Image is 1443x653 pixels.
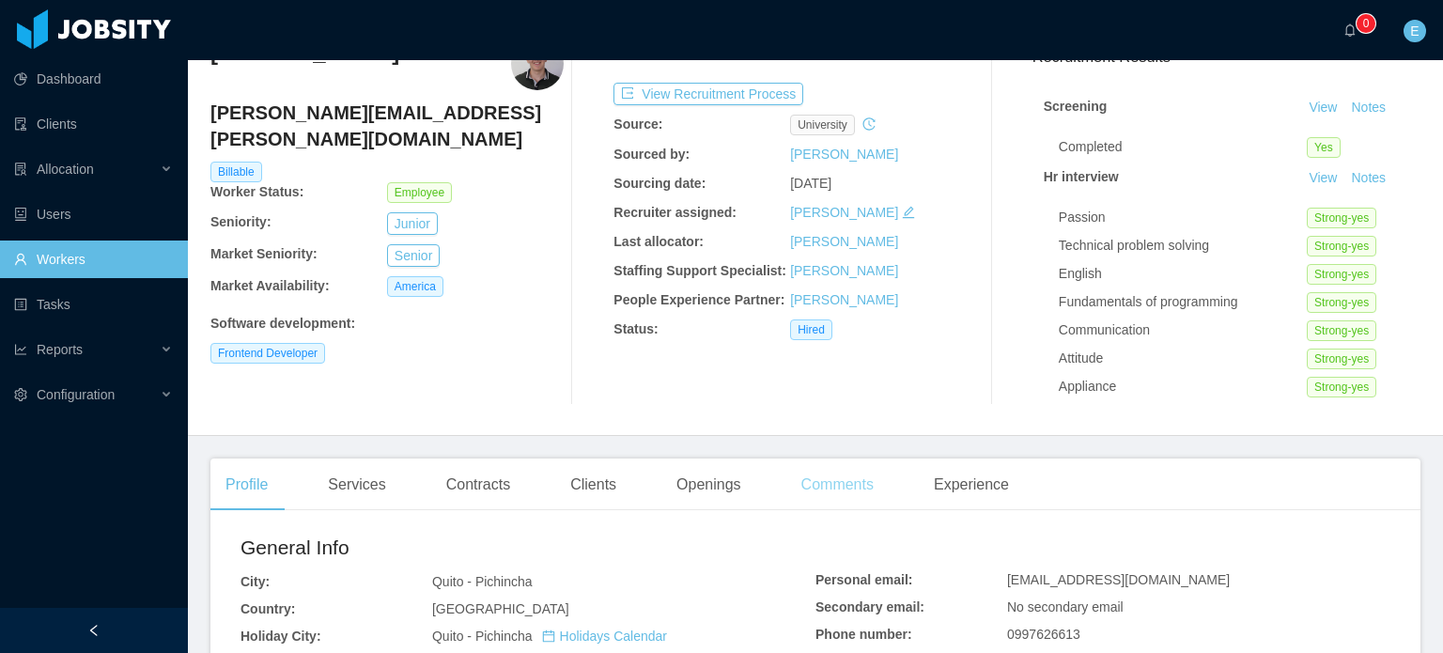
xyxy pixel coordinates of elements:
[1357,14,1375,33] sup: 0
[1059,264,1307,284] div: English
[432,601,569,616] span: [GEOGRAPHIC_DATA]
[790,234,898,249] a: [PERSON_NAME]
[542,630,555,643] i: icon: calendar
[790,319,832,340] span: Hired
[815,599,924,614] b: Secondary email:
[240,601,295,616] b: Country:
[1044,169,1119,184] strong: Hr interview
[1307,208,1376,228] span: Strong-yes
[210,100,564,152] h4: [PERSON_NAME][EMAIL_ADDRESS][PERSON_NAME][DOMAIN_NAME]
[1302,100,1343,115] a: View
[210,214,272,229] b: Seniority:
[1307,349,1376,369] span: Strong-yes
[815,572,913,587] b: Personal email:
[1307,320,1376,341] span: Strong-yes
[37,162,94,177] span: Allocation
[387,182,452,203] span: Employee
[14,286,173,323] a: icon: profileTasks
[14,388,27,401] i: icon: setting
[387,212,438,235] button: Junior
[1044,99,1108,114] strong: Screening
[240,629,321,644] b: Holiday City:
[1307,292,1376,313] span: Strong-yes
[14,195,173,233] a: icon: robotUsers
[613,176,706,191] b: Sourcing date:
[1059,137,1307,157] div: Completed
[613,205,737,220] b: Recruiter assigned:
[14,343,27,356] i: icon: line-chart
[14,241,173,278] a: icon: userWorkers
[1302,170,1343,185] a: View
[1007,599,1124,614] span: No secondary email
[37,342,83,357] span: Reports
[210,246,318,261] b: Market Seniority:
[542,629,667,644] a: icon: calendarHolidays Calendar
[1059,208,1307,227] div: Passion
[790,147,898,162] a: [PERSON_NAME]
[14,60,173,98] a: icon: pie-chartDashboard
[14,105,173,143] a: icon: auditClients
[919,459,1024,511] div: Experience
[387,276,443,297] span: America
[613,86,803,101] a: icon: exportView Recruitment Process
[387,244,440,267] button: Senior
[1307,377,1376,397] span: Strong-yes
[613,83,803,105] button: icon: exportView Recruitment Process
[613,263,786,278] b: Staffing Support Specialist:
[786,459,889,511] div: Comments
[511,38,564,90] img: 45e6d220-accc-11e9-82b3-c3f3b9563806_5e442de22f2a7-400w.png
[37,387,115,402] span: Configuration
[613,234,704,249] b: Last allocator:
[613,292,784,307] b: People Experience Partner:
[240,533,815,563] h2: General Info
[613,117,662,132] b: Source:
[1343,23,1357,37] i: icon: bell
[1059,292,1307,312] div: Fundamentals of programming
[210,278,330,293] b: Market Availability:
[790,205,898,220] a: [PERSON_NAME]
[661,459,756,511] div: Openings
[902,206,915,219] i: icon: edit
[790,176,831,191] span: [DATE]
[313,459,400,511] div: Services
[1059,377,1307,396] div: Appliance
[210,162,262,182] span: Billable
[1059,349,1307,368] div: Attitude
[1307,236,1376,257] span: Strong-yes
[432,629,667,644] span: Quito - Pichincha
[432,574,533,589] span: Quito - Pichincha
[1059,236,1307,256] div: Technical problem solving
[1007,572,1230,587] span: [EMAIL_ADDRESS][DOMAIN_NAME]
[815,627,912,642] b: Phone number:
[210,459,283,511] div: Profile
[790,292,898,307] a: [PERSON_NAME]
[555,459,631,511] div: Clients
[1307,264,1376,285] span: Strong-yes
[1410,20,1419,42] span: E
[210,184,303,199] b: Worker Status:
[613,147,690,162] b: Sourced by:
[1307,137,1341,158] span: Yes
[210,316,355,331] b: Software development :
[862,117,876,131] i: icon: history
[14,163,27,176] i: icon: solution
[1007,627,1080,642] span: 0997626613
[613,321,658,336] b: Status:
[1343,97,1393,119] button: Notes
[1343,167,1393,190] button: Notes
[431,459,525,511] div: Contracts
[1059,320,1307,340] div: Communication
[790,263,898,278] a: [PERSON_NAME]
[210,343,325,364] span: Frontend Developer
[790,115,855,135] span: university
[240,574,270,589] b: City:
